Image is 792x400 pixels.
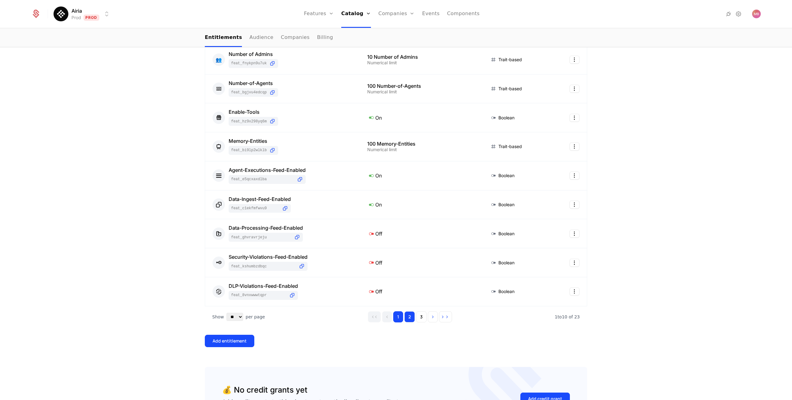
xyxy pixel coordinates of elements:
button: Add entitlement [205,335,254,347]
button: Select action [570,114,579,122]
button: Select action [570,143,579,151]
a: Billing [317,29,333,47]
div: Numerical limit [367,147,475,152]
span: Boolean [498,202,514,208]
a: Audience [249,29,273,47]
div: 100 Memory-Entities [367,141,475,146]
span: Trait-based [498,143,522,150]
div: On [367,113,475,121]
span: Trait-based [498,57,522,63]
button: Go to last page [439,311,452,322]
div: Data-Processing-Feed-Enabled [229,225,303,230]
button: Open user button [752,10,761,18]
span: Airia [71,7,82,15]
span: feat_bgjvu4EDcQp [231,90,267,95]
div: Number-of-Agents [229,81,278,86]
span: 23 [555,314,580,319]
button: Select action [570,287,579,296]
div: 10 Number of Admins [367,54,475,59]
button: Go to page 2 [404,311,415,322]
div: On [367,201,475,209]
button: Go to page 3 [416,311,427,322]
select: Select page size [226,313,243,321]
span: 1 to 10 of [555,314,574,319]
span: Trait-based [498,86,522,92]
span: Boolean [498,231,514,237]
span: Prod [84,15,99,21]
a: Entitlements [205,29,242,47]
div: Off [367,258,475,266]
div: Data-Ingest-Feed-Enabled [229,197,291,202]
div: Table pagination [205,306,587,327]
div: Off [367,287,475,296]
button: Select action [570,56,579,64]
div: 💰 No credit grants yet [222,384,308,396]
span: feat_HZ9X298YQ6M [231,119,267,124]
span: feat_C1eKFmFWVu9 [231,206,279,211]
button: Select action [570,172,579,180]
div: On [367,172,475,180]
div: 100 Number-of-Agents [367,83,475,88]
button: Go to first page [368,311,381,322]
button: Select action [570,201,579,209]
span: Boolean [498,172,514,179]
div: Number of Admins [229,52,278,57]
a: Companies [281,29,310,47]
div: 👥 [213,53,225,66]
nav: Main [205,29,587,47]
button: Select action [570,85,579,93]
span: feat_FnyKpn9u7uK [231,61,267,66]
button: Select action [570,259,579,267]
button: Select environment [55,7,110,21]
span: Show [212,314,224,320]
div: Agent-Executions-Feed-Enabled [229,168,306,172]
span: Boolean [498,260,514,266]
span: feat_Bi9Lp2WLKLB [231,148,267,153]
button: Go to page 1 [393,311,403,322]
button: Select action [570,230,579,238]
a: Integrations [725,10,732,18]
div: Page navigation [368,311,452,322]
span: per page [246,314,265,320]
div: Numerical limit [367,90,475,94]
span: Boolean [498,288,514,295]
div: DLP-Violations-Feed-Enabled [229,283,298,288]
div: Off [367,230,475,238]
img: Airia [54,6,68,21]
div: Memory-Entities [229,138,278,143]
div: Numerical limit [367,61,475,65]
div: Enable-Tools [229,109,278,114]
button: Go to previous page [382,311,392,322]
img: Matt Bell [752,10,761,18]
span: feat_KsHUMbZDBqc [231,264,296,269]
a: Settings [735,10,742,18]
span: feat_GHvrAVRJeJU [231,235,291,240]
ul: Choose Sub Page [205,29,333,47]
span: feat_e5qCxaxdLBA [231,177,294,182]
span: feat_8vNxWwwTQPR [231,293,286,298]
div: Add entitlement [213,338,247,344]
div: Prod [71,15,81,21]
button: Go to next page [428,311,438,322]
span: Boolean [498,115,514,121]
div: Security-Violations-Feed-Enabled [229,254,308,259]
